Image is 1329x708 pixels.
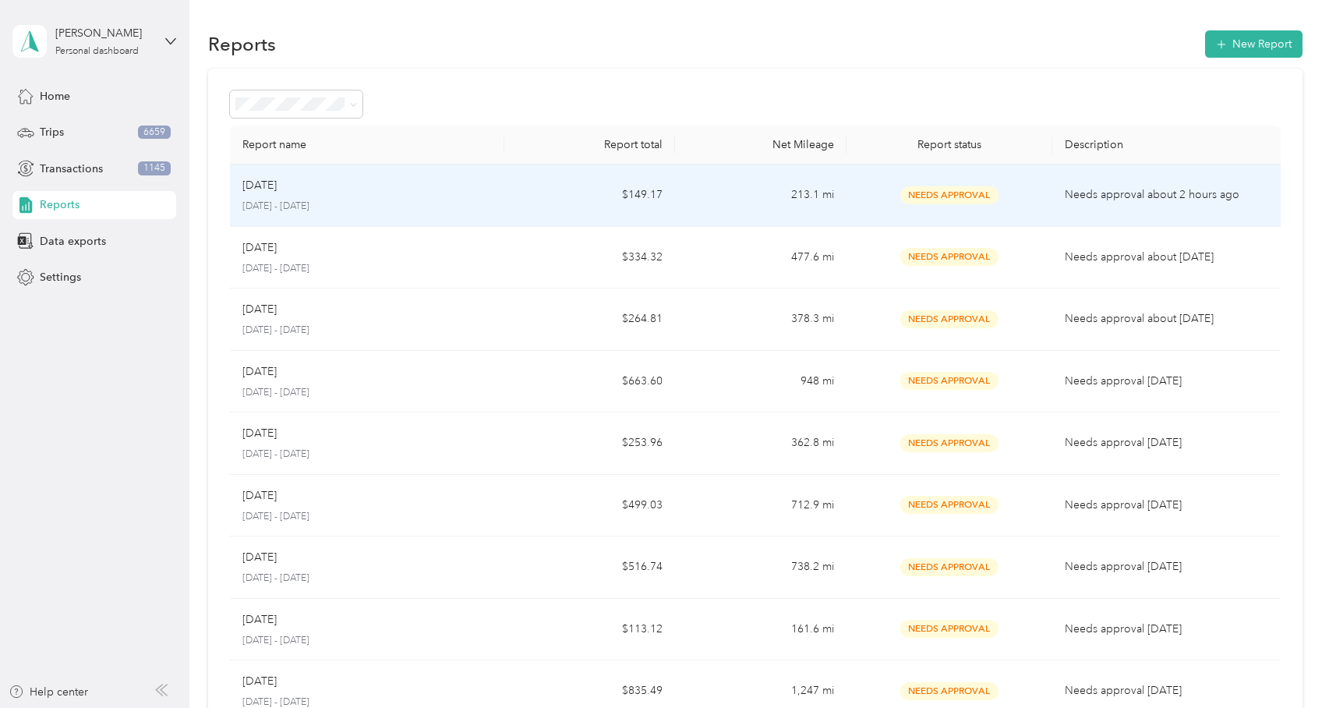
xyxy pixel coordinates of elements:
[1065,682,1268,699] p: Needs approval [DATE]
[1065,434,1268,451] p: Needs approval [DATE]
[242,386,491,400] p: [DATE] - [DATE]
[859,138,1040,151] div: Report status
[504,412,676,475] td: $253.96
[504,536,676,599] td: $516.74
[900,682,999,700] span: Needs Approval
[242,611,277,628] p: [DATE]
[504,475,676,537] td: $499.03
[1065,558,1268,575] p: Needs approval [DATE]
[40,269,81,285] span: Settings
[900,496,999,514] span: Needs Approval
[9,684,88,700] button: Help center
[242,673,277,690] p: [DATE]
[242,572,491,586] p: [DATE] - [DATE]
[675,599,847,661] td: 161.6 mi
[208,36,276,52] h1: Reports
[242,487,277,504] p: [DATE]
[900,434,999,452] span: Needs Approval
[230,126,504,165] th: Report name
[675,475,847,537] td: 712.9 mi
[675,165,847,227] td: 213.1 mi
[242,510,491,524] p: [DATE] - [DATE]
[504,126,676,165] th: Report total
[242,425,277,442] p: [DATE]
[138,161,171,175] span: 1145
[138,126,171,140] span: 6659
[40,196,80,213] span: Reports
[242,301,277,318] p: [DATE]
[40,88,70,104] span: Home
[1065,497,1268,514] p: Needs approval [DATE]
[1205,30,1302,58] button: New Report
[675,227,847,289] td: 477.6 mi
[675,536,847,599] td: 738.2 mi
[55,47,139,56] div: Personal dashboard
[242,448,491,462] p: [DATE] - [DATE]
[40,124,64,140] span: Trips
[675,126,847,165] th: Net Mileage
[900,372,999,390] span: Needs Approval
[242,239,277,257] p: [DATE]
[40,233,106,250] span: Data exports
[242,549,277,566] p: [DATE]
[675,351,847,413] td: 948 mi
[1065,249,1268,266] p: Needs approval about [DATE]
[675,289,847,351] td: 378.3 mi
[504,165,676,227] td: $149.17
[1052,126,1281,165] th: Description
[900,620,999,638] span: Needs Approval
[242,324,491,338] p: [DATE] - [DATE]
[55,25,153,41] div: [PERSON_NAME]
[504,227,676,289] td: $334.32
[900,558,999,576] span: Needs Approval
[242,634,491,648] p: [DATE] - [DATE]
[242,177,277,194] p: [DATE]
[1242,621,1329,708] iframe: Everlance-gr Chat Button Frame
[242,262,491,276] p: [DATE] - [DATE]
[242,363,277,381] p: [DATE]
[1065,186,1268,204] p: Needs approval about 2 hours ago
[504,289,676,351] td: $264.81
[242,200,491,214] p: [DATE] - [DATE]
[504,599,676,661] td: $113.12
[1065,621,1268,638] p: Needs approval [DATE]
[675,412,847,475] td: 362.8 mi
[900,310,999,328] span: Needs Approval
[40,161,103,177] span: Transactions
[900,186,999,204] span: Needs Approval
[504,351,676,413] td: $663.60
[1065,310,1268,327] p: Needs approval about [DATE]
[1065,373,1268,390] p: Needs approval [DATE]
[900,248,999,266] span: Needs Approval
